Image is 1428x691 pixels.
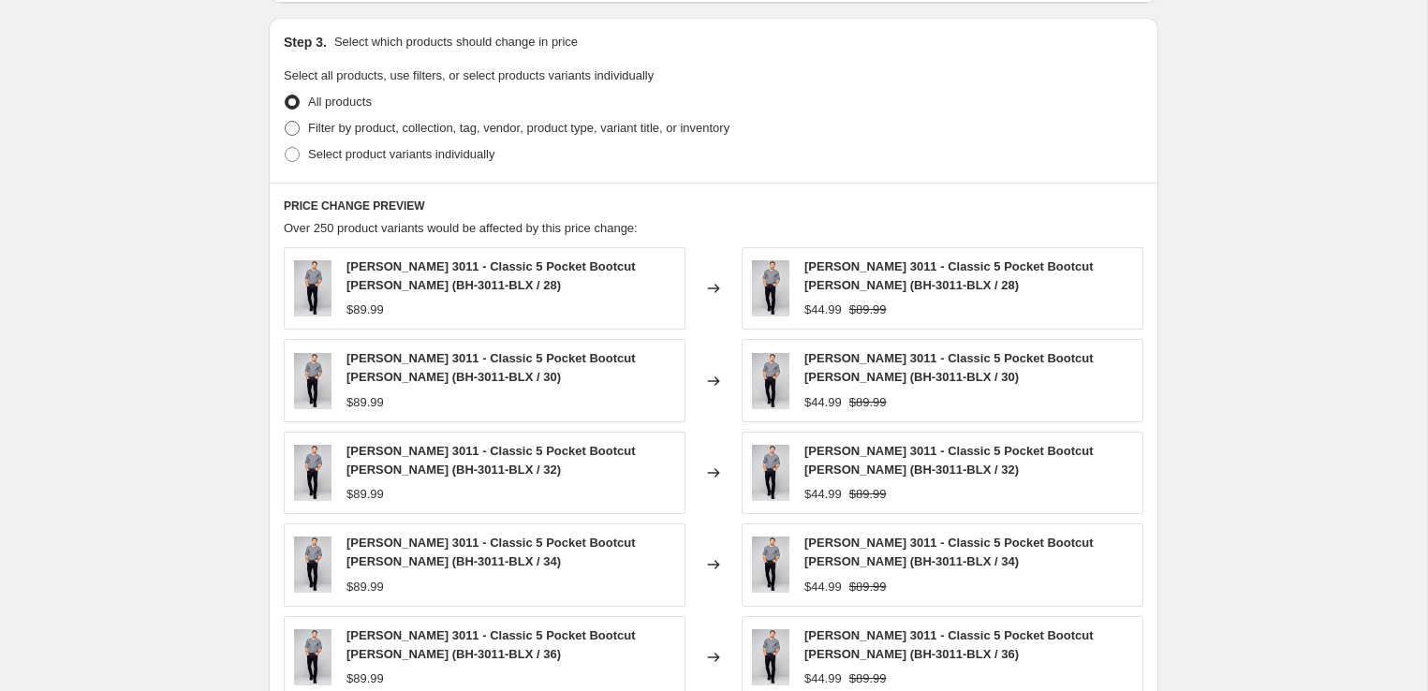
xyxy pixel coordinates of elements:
[334,33,578,51] p: Select which products should change in price
[284,68,654,82] span: Select all products, use filters, or select products variants individually
[752,260,789,316] img: BH-3011-BLX-2986_72dpi_80x.jpg
[294,629,331,685] img: BH-3011-BLX-2986_72dpi_80x.jpg
[752,353,789,409] img: BH-3011-BLX-2986_72dpi_80x.jpg
[346,580,384,594] span: $89.99
[346,259,635,292] span: [PERSON_NAME] 3011 - Classic 5 Pocket Bootcut [PERSON_NAME] (BH-3011-BLX / 28)
[849,487,887,501] span: $89.99
[804,302,842,316] span: $44.99
[284,198,1143,213] h6: PRICE CHANGE PREVIEW
[308,147,494,161] span: Select product variants individually
[752,445,789,501] img: BH-3011-BLX-2986_72dpi_80x.jpg
[849,671,887,685] span: $89.99
[294,537,331,593] img: BH-3011-BLX-2986_72dpi_80x.jpg
[346,487,384,501] span: $89.99
[346,536,635,568] span: [PERSON_NAME] 3011 - Classic 5 Pocket Bootcut [PERSON_NAME] (BH-3011-BLX / 34)
[804,536,1093,568] span: [PERSON_NAME] 3011 - Classic 5 Pocket Bootcut [PERSON_NAME] (BH-3011-BLX / 34)
[294,260,331,316] img: BH-3011-BLX-2986_72dpi_80x.jpg
[849,395,887,409] span: $89.99
[804,628,1093,661] span: [PERSON_NAME] 3011 - Classic 5 Pocket Bootcut [PERSON_NAME] (BH-3011-BLX / 36)
[849,580,887,594] span: $89.99
[346,351,635,384] span: [PERSON_NAME] 3011 - Classic 5 Pocket Bootcut [PERSON_NAME] (BH-3011-BLX / 30)
[752,629,789,685] img: BH-3011-BLX-2986_72dpi_80x.jpg
[346,444,635,477] span: [PERSON_NAME] 3011 - Classic 5 Pocket Bootcut [PERSON_NAME] (BH-3011-BLX / 32)
[804,395,842,409] span: $44.99
[804,444,1093,477] span: [PERSON_NAME] 3011 - Classic 5 Pocket Bootcut [PERSON_NAME] (BH-3011-BLX / 32)
[294,445,331,501] img: BH-3011-BLX-2986_72dpi_80x.jpg
[804,487,842,501] span: $44.99
[308,121,729,135] span: Filter by product, collection, tag, vendor, product type, variant title, or inventory
[284,33,327,51] h2: Step 3.
[346,671,384,685] span: $89.99
[308,95,372,109] span: All products
[752,537,789,593] img: BH-3011-BLX-2986_72dpi_80x.jpg
[346,628,635,661] span: [PERSON_NAME] 3011 - Classic 5 Pocket Bootcut [PERSON_NAME] (BH-3011-BLX / 36)
[849,302,887,316] span: $89.99
[346,302,384,316] span: $89.99
[804,259,1093,292] span: [PERSON_NAME] 3011 - Classic 5 Pocket Bootcut [PERSON_NAME] (BH-3011-BLX / 28)
[804,351,1093,384] span: [PERSON_NAME] 3011 - Classic 5 Pocket Bootcut [PERSON_NAME] (BH-3011-BLX / 30)
[284,221,638,235] span: Over 250 product variants would be affected by this price change:
[294,353,331,409] img: BH-3011-BLX-2986_72dpi_80x.jpg
[346,395,384,409] span: $89.99
[804,580,842,594] span: $44.99
[804,671,842,685] span: $44.99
